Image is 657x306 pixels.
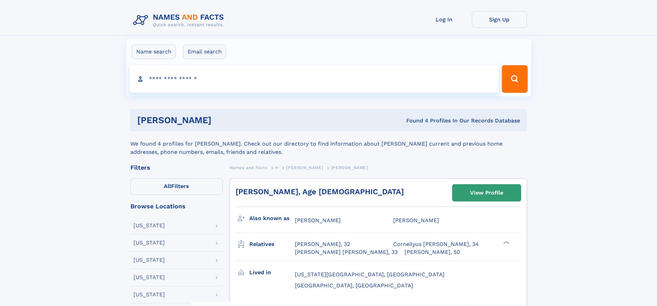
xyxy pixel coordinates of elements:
[130,11,230,30] img: Logo Names and Facts
[133,257,165,263] div: [US_STATE]
[502,65,527,93] button: Search Button
[133,240,165,246] div: [US_STATE]
[130,131,527,156] div: We found 4 profiles for [PERSON_NAME]. Check out our directory to find information about [PERSON_...
[470,185,503,201] div: View Profile
[405,248,460,256] a: [PERSON_NAME], 50
[133,223,165,228] div: [US_STATE]
[295,248,398,256] a: [PERSON_NAME] [PERSON_NAME], 33
[275,163,279,172] a: H
[164,183,171,189] span: All
[133,275,165,280] div: [US_STATE]
[393,240,479,248] a: Corneilyus [PERSON_NAME], 34
[132,45,176,59] label: Name search
[472,11,527,28] a: Sign Up
[249,238,295,250] h3: Relatives
[501,240,510,245] div: ❯
[295,240,350,248] a: [PERSON_NAME], 32
[230,163,268,172] a: Names and Facts
[295,217,341,224] span: [PERSON_NAME]
[393,217,439,224] span: [PERSON_NAME]
[286,163,323,172] a: [PERSON_NAME]
[249,267,295,278] h3: Lived in
[183,45,226,59] label: Email search
[133,292,165,297] div: [US_STATE]
[236,187,404,196] a: [PERSON_NAME], Age [DEMOGRAPHIC_DATA]
[295,271,445,278] span: [US_STATE][GEOGRAPHIC_DATA], [GEOGRAPHIC_DATA]
[275,165,279,170] span: H
[331,165,368,170] span: [PERSON_NAME]
[417,11,472,28] a: Log In
[137,116,309,125] h1: [PERSON_NAME]
[130,165,223,171] div: Filters
[249,213,295,224] h3: Also known as
[309,117,520,125] div: Found 4 Profiles In Our Records Database
[295,282,413,289] span: [GEOGRAPHIC_DATA], [GEOGRAPHIC_DATA]
[130,178,223,195] label: Filters
[130,203,223,209] div: Browse Locations
[452,185,521,201] a: View Profile
[130,65,499,93] input: search input
[286,165,323,170] span: [PERSON_NAME]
